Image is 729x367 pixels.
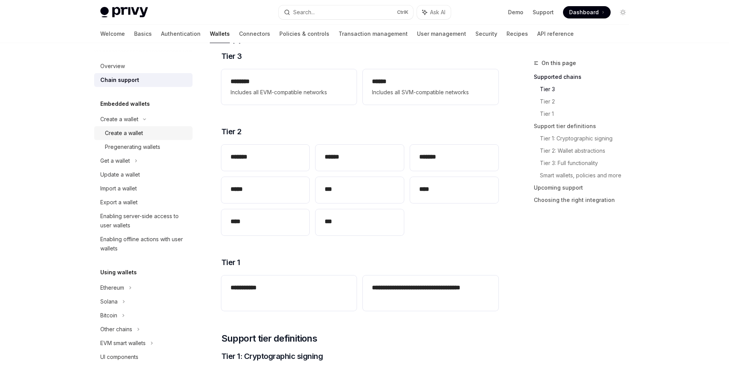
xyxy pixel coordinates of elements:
h5: Embedded wallets [100,99,150,108]
span: Includes all EVM-compatible networks [231,88,347,97]
span: Includes all SVM-compatible networks [372,88,489,97]
span: On this page [541,58,576,68]
button: Toggle dark mode [617,6,629,18]
div: Other chains [100,325,132,334]
div: Update a wallet [100,170,140,179]
div: Ethereum [100,283,124,292]
div: Get a wallet [100,156,130,165]
a: Demo [508,8,523,16]
div: Bitcoin [100,311,117,320]
span: Ctrl K [397,9,409,15]
span: Dashboard [569,8,599,16]
a: Export a wallet [94,195,193,209]
a: Import a wallet [94,182,193,195]
h5: Using wallets [100,268,137,277]
a: API reference [537,25,574,43]
a: Welcome [100,25,125,43]
div: Import a wallet [100,184,137,193]
a: Dashboard [563,6,611,18]
a: Connectors [239,25,270,43]
a: Smart wallets, policies and more [540,169,635,182]
a: Wallets [210,25,230,43]
a: **** ***Includes all EVM-compatible networks [221,69,357,105]
div: Export a wallet [100,198,138,207]
a: Choosing the right integration [534,194,635,206]
button: Search...CtrlK [279,5,413,19]
span: Tier 2 [221,126,242,137]
a: Tier 3: Full functionality [540,157,635,169]
a: Tier 2: Wallet abstractions [540,145,635,157]
a: Enabling server-side access to user wallets [94,209,193,232]
a: Support [533,8,554,16]
div: Overview [100,62,125,71]
a: Transaction management [339,25,408,43]
a: Tier 1: Cryptographic signing [540,132,635,145]
div: EVM smart wallets [100,339,146,348]
a: Pregenerating wallets [94,140,193,154]
a: Security [475,25,497,43]
div: Create a wallet [100,115,138,124]
a: Tier 1 [540,108,635,120]
div: Pregenerating wallets [105,142,160,152]
span: Tier 1: Cryptographic signing [221,351,323,362]
a: Overview [94,59,193,73]
a: Support tier definitions [534,120,635,132]
a: User management [417,25,466,43]
span: Tier 1 [221,257,240,268]
a: Policies & controls [279,25,329,43]
a: Authentication [161,25,201,43]
a: **** *Includes all SVM-compatible networks [363,69,498,105]
a: Create a wallet [94,126,193,140]
button: Ask AI [417,5,451,19]
span: Tier 3 [221,51,242,62]
a: Basics [134,25,152,43]
div: Search... [293,8,315,17]
a: Enabling offline actions with user wallets [94,232,193,255]
div: Enabling server-side access to user wallets [100,212,188,230]
a: Update a wallet [94,168,193,182]
img: light logo [100,7,148,18]
div: Enabling offline actions with user wallets [100,235,188,253]
div: Create a wallet [105,128,143,138]
a: Supported chains [534,71,635,83]
span: Ask AI [430,8,445,16]
a: Tier 3 [540,83,635,95]
a: Recipes [506,25,528,43]
div: Chain support [100,75,139,85]
a: Chain support [94,73,193,87]
div: Solana [100,297,118,306]
a: Upcoming support [534,182,635,194]
a: UI components [94,350,193,364]
a: Tier 2 [540,95,635,108]
span: Support tier definitions [221,332,317,345]
div: UI components [100,352,138,362]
